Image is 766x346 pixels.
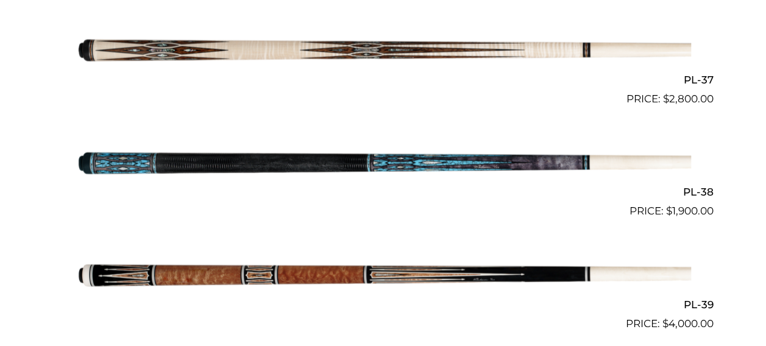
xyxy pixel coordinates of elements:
[663,93,669,105] span: $
[662,317,668,330] span: $
[53,181,714,203] h2: PL-38
[53,293,714,316] h2: PL-39
[666,205,714,217] bdi: 1,900.00
[663,93,714,105] bdi: 2,800.00
[53,112,714,219] a: PL-38 $1,900.00
[666,205,672,217] span: $
[76,224,691,327] img: PL-39
[53,68,714,91] h2: PL-37
[76,112,691,214] img: PL-38
[662,317,714,330] bdi: 4,000.00
[53,224,714,331] a: PL-39 $4,000.00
